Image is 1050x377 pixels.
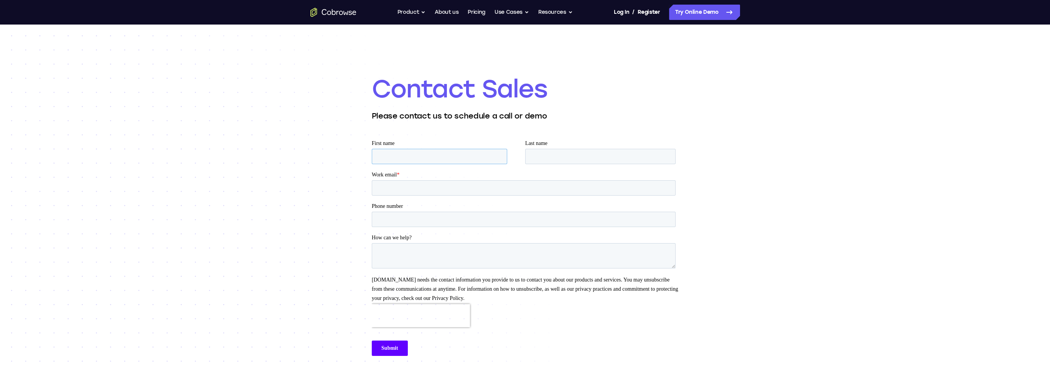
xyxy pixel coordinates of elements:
[372,74,679,104] h1: Contact Sales
[495,5,529,20] button: Use Cases
[372,110,679,121] p: Please contact us to schedule a call or demo
[468,5,485,20] a: Pricing
[372,140,679,362] iframe: Form 0
[310,8,356,17] a: Go to the home page
[632,8,635,17] span: /
[638,5,660,20] a: Register
[435,5,458,20] a: About us
[614,5,629,20] a: Log In
[397,5,426,20] button: Product
[669,5,740,20] a: Try Online Demo
[538,5,573,20] button: Resources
